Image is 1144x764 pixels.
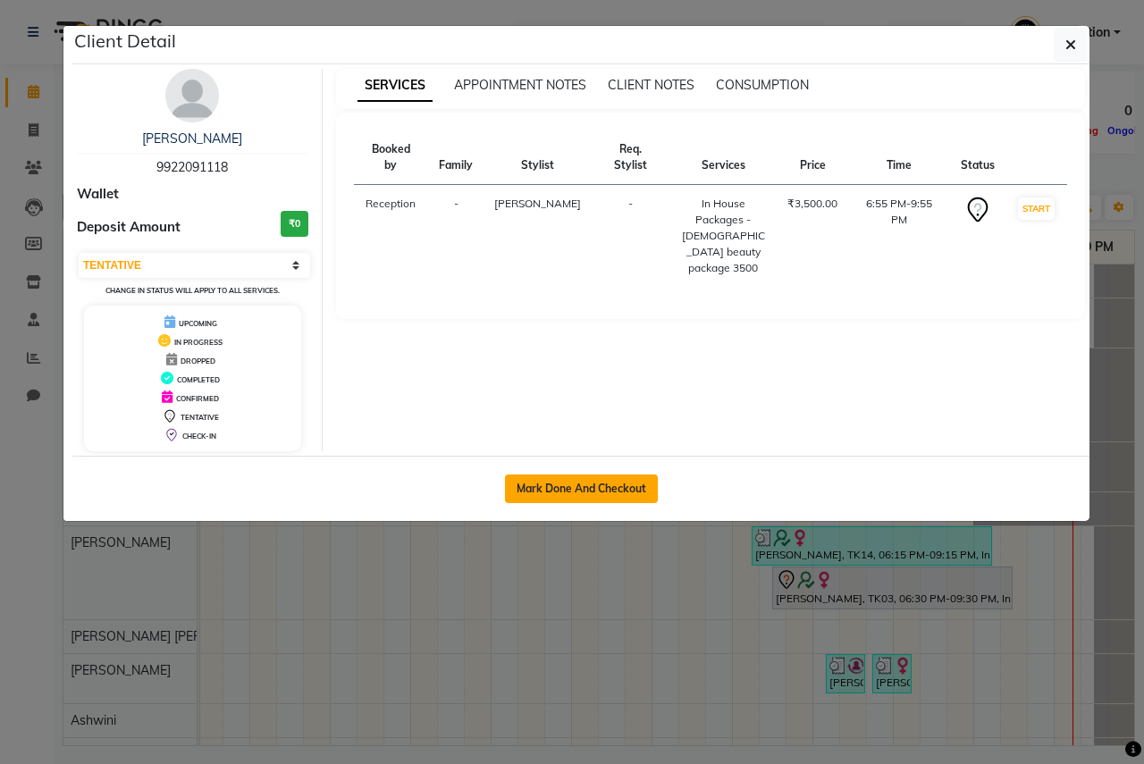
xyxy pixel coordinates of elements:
span: CONSUMPTION [716,77,809,93]
td: - [592,185,669,288]
span: UPCOMING [179,319,217,328]
th: Time [848,130,950,185]
span: CLIENT NOTES [608,77,694,93]
td: Reception [354,185,429,288]
th: Stylist [484,130,592,185]
span: CHECK-IN [182,432,216,441]
th: Status [950,130,1005,185]
td: 6:55 PM-9:55 PM [848,185,950,288]
span: Deposit Amount [77,217,181,238]
div: In House Packages - [DEMOGRAPHIC_DATA] beauty package 3500 [680,196,766,276]
h3: ₹0 [281,211,308,237]
img: avatar [165,69,219,122]
span: COMPLETED [177,375,220,384]
span: DROPPED [181,357,215,365]
button: START [1018,197,1055,220]
th: Price [777,130,848,185]
th: Services [669,130,777,185]
span: APPOINTMENT NOTES [454,77,586,93]
a: [PERSON_NAME] [142,130,242,147]
span: SERVICES [357,70,433,102]
span: IN PROGRESS [174,338,223,347]
span: 9922091118 [156,159,228,175]
button: Mark Done And Checkout [505,474,658,503]
span: CONFIRMED [176,394,219,403]
th: Family [428,130,484,185]
div: ₹3,500.00 [787,196,837,212]
span: Wallet [77,184,119,205]
th: Booked by [354,130,429,185]
small: Change in status will apply to all services. [105,286,280,295]
span: TENTATIVE [181,413,219,422]
h5: Client Detail [74,28,176,55]
th: Req. Stylist [592,130,669,185]
span: [PERSON_NAME] [494,197,581,210]
td: - [428,185,484,288]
